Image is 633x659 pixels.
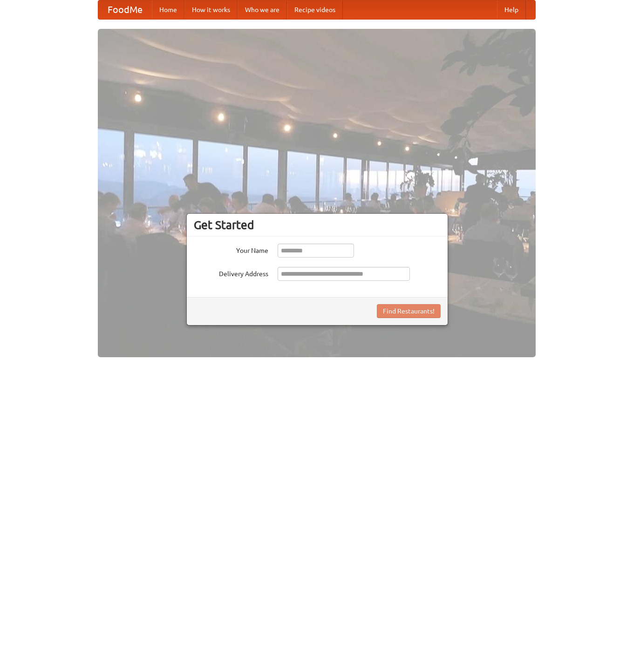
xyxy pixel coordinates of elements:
[194,244,268,255] label: Your Name
[194,267,268,279] label: Delivery Address
[98,0,152,19] a: FoodMe
[287,0,343,19] a: Recipe videos
[238,0,287,19] a: Who we are
[152,0,184,19] a: Home
[377,304,441,318] button: Find Restaurants!
[194,218,441,232] h3: Get Started
[497,0,526,19] a: Help
[184,0,238,19] a: How it works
